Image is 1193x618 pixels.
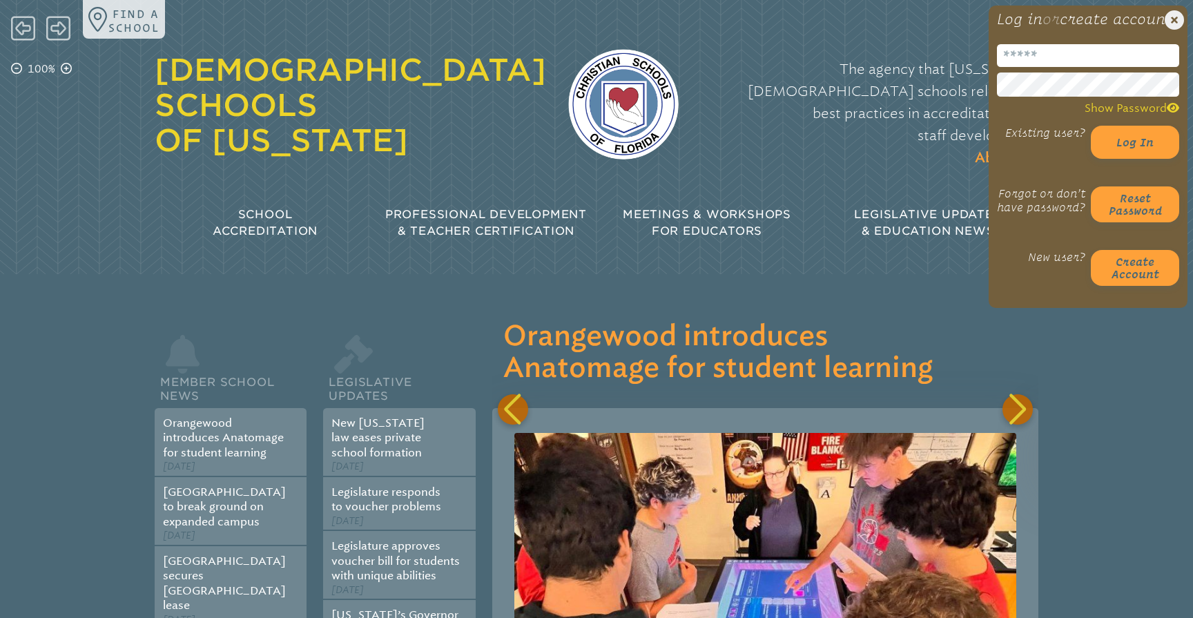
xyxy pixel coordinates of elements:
[108,7,159,35] p: Find a school
[997,186,1085,214] p: Forgot or don’t have password?
[163,530,195,541] span: [DATE]
[11,15,35,42] span: Back
[25,61,58,77] p: 100%
[1085,102,1179,115] span: Show Password
[331,461,364,472] span: [DATE]
[331,515,364,527] span: [DATE]
[331,584,364,596] span: [DATE]
[1091,250,1179,286] button: Createaccount
[1002,394,1033,425] div: Next slide
[623,208,791,238] span: Meetings & Workshops for Educators
[1091,126,1179,159] button: Log in
[975,151,1038,165] span: About Us
[498,394,528,425] div: Previous slide
[163,554,286,612] a: [GEOGRAPHIC_DATA] secures [GEOGRAPHIC_DATA] lease
[997,250,1085,264] p: New user?
[331,485,441,513] a: Legislature responds to voucher problems
[748,61,1038,144] span: The agency that [US_STATE]’s [DEMOGRAPHIC_DATA] schools rely on for best practices in accreditati...
[46,15,70,42] span: Forward
[385,208,587,238] span: Professional Development & Teacher Certification
[1091,186,1179,222] button: Resetpassword
[163,461,195,472] span: [DATE]
[331,416,425,459] a: New [US_STATE] law eases private school formation
[155,358,307,408] h2: Member School News
[503,321,1027,385] h3: Orangewood introduces Anatomage for student learning
[163,416,284,459] a: Orangewood introduces Anatomage for student learning
[1042,10,1060,27] span: or
[323,358,475,408] h2: Legislative Updates
[213,208,318,238] span: School Accreditation
[997,126,1085,139] p: Existing user?
[997,11,1179,28] h1: Log in create account
[331,539,460,582] a: Legislature approves voucher bill for students with unique abilities
[854,208,1001,238] span: Legislative Updates & Education News
[163,485,286,528] a: [GEOGRAPHIC_DATA] to break ground on expanded campus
